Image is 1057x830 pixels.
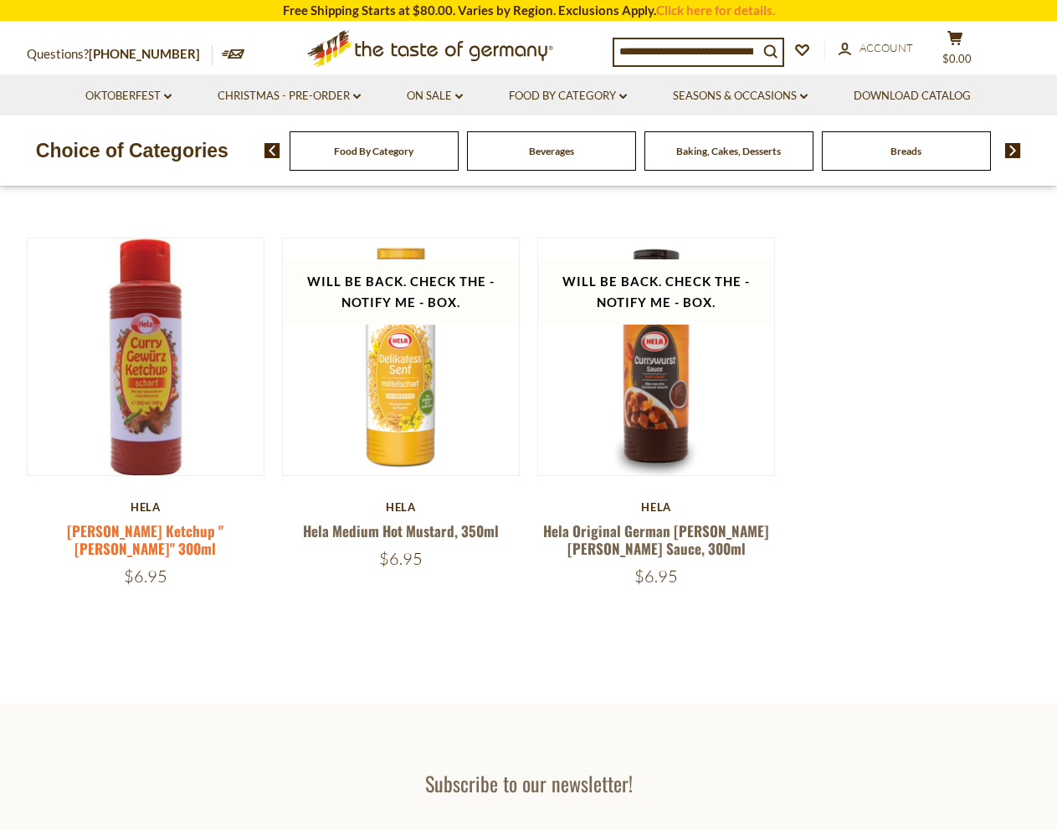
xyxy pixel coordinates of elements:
[854,87,971,105] a: Download Catalog
[890,145,921,157] a: Breads
[284,771,774,796] h3: Subscribe to our newsletter!
[264,143,280,158] img: previous arrow
[859,41,913,54] span: Account
[407,87,463,105] a: On Sale
[543,520,769,559] a: Hela Original German [PERSON_NAME] [PERSON_NAME] Sauce, 300ml
[537,500,776,514] div: Hela
[656,3,775,18] a: Click here for details.
[529,145,574,157] a: Beverages
[379,548,423,569] span: $6.95
[27,500,265,514] div: Hela
[124,566,167,587] span: $6.95
[538,238,775,475] img: Hela
[303,520,499,541] a: Hela Medium Hot Mustard, 350ml
[85,87,172,105] a: Oktoberfest
[28,238,264,475] img: Hela
[673,87,808,105] a: Seasons & Occasions
[1005,143,1021,158] img: next arrow
[942,52,972,65] span: $0.00
[283,238,520,475] img: Hela
[27,44,213,65] p: Questions?
[931,30,981,72] button: $0.00
[334,145,413,157] a: Food By Category
[634,566,678,587] span: $6.95
[218,87,361,105] a: Christmas - PRE-ORDER
[282,500,521,514] div: Hela
[839,39,913,58] a: Account
[509,87,627,105] a: Food By Category
[676,145,781,157] a: Baking, Cakes, Desserts
[89,46,200,61] a: [PHONE_NUMBER]
[67,520,223,559] a: [PERSON_NAME] Ketchup "[PERSON_NAME]" 300ml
